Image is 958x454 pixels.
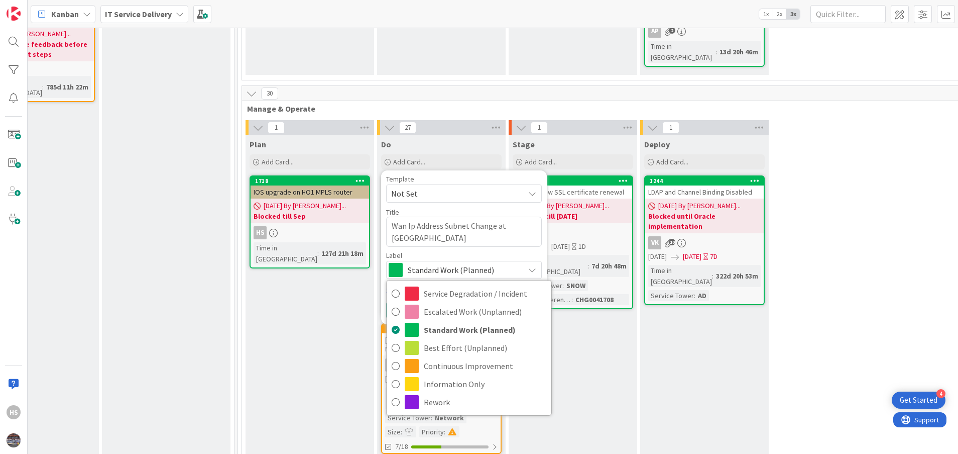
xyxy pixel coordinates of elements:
div: Time in [GEOGRAPHIC_DATA] [648,41,715,63]
span: Deploy [644,139,670,149]
span: : [694,290,695,301]
div: VJ [514,226,632,239]
span: : [715,46,717,57]
div: AP [645,25,764,38]
div: Time in [GEOGRAPHIC_DATA] [517,255,587,277]
div: 1D [578,241,586,252]
span: Escalated Work (Unplanned) [424,304,546,319]
div: 2024ServiceNow SSL certificate renewal [514,176,632,199]
span: Best Effort (Unplanned) [424,340,546,355]
span: [DATE] [648,251,667,262]
a: Rework [387,393,551,411]
div: Get Started [900,395,937,405]
div: 1244 [650,177,764,185]
span: 30 [261,87,278,100]
span: Do [381,139,391,149]
div: HS [251,226,369,239]
span: 1x [759,9,773,19]
div: 127d 21h 18m [319,248,366,259]
div: 1718 [251,176,369,186]
span: : [431,412,432,423]
div: [GEOGRAPHIC_DATA], IN - 032 - Meraki Migration [382,333,501,355]
div: AP [648,25,661,38]
b: Blocked till [DATE] [517,211,629,221]
span: 3x [786,9,800,19]
div: Priority [419,426,444,437]
span: Rework [424,395,546,410]
div: 13d 20h 46m [717,46,761,57]
div: 7d 20h 48m [589,260,629,271]
span: [DATE] By [PERSON_NAME]... [527,201,609,211]
div: Time in [GEOGRAPHIC_DATA] [648,265,712,287]
div: Service Tower [385,412,431,423]
span: Standard Work (Planned) [424,322,546,337]
label: Title [386,208,399,217]
div: Service Tower [648,290,694,301]
img: avatar [7,433,21,447]
span: Service Degradation / Incident [424,286,546,301]
a: Escalated Work (Unplanned) [387,303,551,321]
div: Size [385,426,401,437]
div: VK [648,236,661,249]
span: : [562,280,564,291]
span: [DATE] By [PERSON_NAME]... [264,201,346,211]
div: 322d 20h 53m [713,270,761,282]
textarea: Wan Ip Address Subnet Change at [GEOGRAPHIC_DATA] [386,217,542,247]
a: 1718IOS upgrade on HO1 MPLS router[DATE] By [PERSON_NAME]...Blocked till SepHSTime in [GEOGRAPHIC... [250,175,370,268]
span: Plan [250,139,266,149]
span: : [317,248,319,259]
span: : [42,81,44,93]
div: AD [695,290,709,301]
span: Add Card... [656,157,688,166]
div: VK [645,236,764,249]
div: Time in [GEOGRAPHIC_DATA] [385,387,465,409]
div: 1244LDAP and Channel Binding Disabled [645,176,764,199]
div: 785d 11h 22m [44,81,91,93]
span: Continuous Improvement [424,358,546,374]
input: Quick Filter... [810,5,886,23]
div: HS [254,226,267,239]
span: Add Card... [525,157,557,166]
div: HS [7,405,21,419]
a: Continuous Improvement [387,357,551,375]
div: 2024 [518,177,632,185]
span: 7/18 [395,441,408,452]
b: Blocked until Oracle implementation [648,211,761,231]
span: 27 [399,122,416,134]
span: 1 [268,122,285,134]
span: Stage [513,139,535,149]
a: 1244LDAP and Channel Binding Disabled[DATE] By [PERSON_NAME]...Blocked until Oracle implementatio... [644,175,765,305]
span: [DATE] [683,251,701,262]
span: 1 [662,122,679,134]
div: MK [385,358,398,372]
span: : [401,426,402,437]
div: IOS upgrade on HO1 MPLS router [251,186,369,199]
div: Time in [GEOGRAPHIC_DATA] [254,242,317,264]
div: CHG0041708 [573,294,616,305]
b: IT Service Delivery [105,9,172,19]
div: 2024 [514,176,632,186]
span: Template [386,175,414,183]
span: Add Card... [262,157,294,166]
a: Standard Work (Planned) [387,321,551,339]
span: Label [386,252,402,259]
div: ServiceNow SSL certificate renewal [514,186,632,199]
span: Add Card... [393,157,425,166]
div: 2034 [382,324,501,333]
span: 1 [531,122,548,134]
a: Service Degradation / Incident [387,285,551,303]
div: Open Get Started checklist, remaining modules: 4 [892,392,945,409]
div: 1718 [255,177,369,185]
span: 10 [669,239,675,245]
a: 2034[GEOGRAPHIC_DATA], IN - 032 - Meraki MigrationMK[DATE][DATE]6DTime in [GEOGRAPHIC_DATA]:21h 2... [381,323,502,454]
span: : [587,260,589,271]
span: 2x [773,9,786,19]
span: : [571,294,573,305]
span: 2 [669,27,675,34]
a: 2024ServiceNow SSL certificate renewal[DATE] By [PERSON_NAME]...Blocked till [DATE]VJ[DATE][DATE]... [513,175,633,309]
div: LDAP and Channel Binding Disabled [645,186,764,199]
div: Network [432,412,466,423]
span: [DATE] [551,241,570,252]
a: Best Effort (Unplanned) [387,339,551,357]
div: 1718IOS upgrade on HO1 MPLS router [251,176,369,199]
